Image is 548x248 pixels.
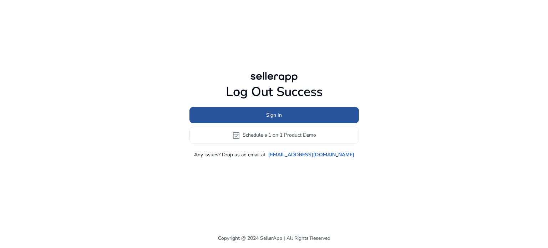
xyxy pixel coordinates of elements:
[266,111,282,119] span: Sign In
[268,151,354,158] a: [EMAIL_ADDRESS][DOMAIN_NAME]
[232,131,240,140] span: event_available
[189,107,359,123] button: Sign In
[189,84,359,100] h1: Log Out Success
[194,151,265,158] p: Any issues? Drop us an email at
[189,127,359,144] button: event_availableSchedule a 1 on 1 Product Demo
